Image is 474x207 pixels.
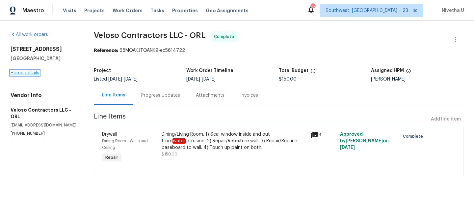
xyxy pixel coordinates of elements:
h5: Work Order Timeline [186,68,233,73]
span: [DATE] [108,77,122,82]
div: Invoices [240,92,258,99]
span: [DATE] [186,77,200,82]
span: [DATE] [202,77,216,82]
h5: [GEOGRAPHIC_DATA] [11,55,78,62]
span: Geo Assignments [206,7,249,14]
span: Tasks [150,8,164,13]
em: water [172,138,186,144]
span: Work Orders [113,7,143,14]
span: Projects [84,7,105,14]
span: Maestro [22,7,44,14]
h4: Vendor Info [11,92,78,99]
span: Line Items [94,113,428,125]
p: [EMAIL_ADDRESS][DOMAIN_NAME] [11,122,78,128]
span: - [108,77,138,82]
span: Complete [403,133,426,140]
div: Dining/Living Room: 1) Seal window inside and out from intrusion. 2) Repair/Retexture wall. 3) Re... [162,131,306,151]
span: Complete [214,33,237,40]
div: 8 [310,131,336,139]
span: Visits [63,7,76,14]
span: The total cost of line items that have been proposed by Opendoor. This sum includes line items th... [310,68,316,77]
span: Drywall [102,132,117,137]
div: [PERSON_NAME] [371,77,463,82]
span: Approved by [PERSON_NAME] on [340,132,389,150]
a: All work orders [11,32,48,37]
a: Home details [11,71,39,75]
span: Repair [103,154,121,161]
span: [DATE] [124,77,138,82]
h5: Veloso Contractors LLC - ORL [11,107,78,120]
span: Dining Room - Walls and Ceiling [102,139,148,150]
div: 68MQAKJTQANK9-ec5614722 [94,47,463,54]
span: - [186,77,216,82]
span: Listed [94,77,138,82]
h5: Assigned HPM [371,68,404,73]
span: Veloso Contractors LLC - ORL [94,31,205,39]
div: Attachments [196,92,224,99]
h2: [STREET_ADDRESS] [11,46,78,52]
p: [PHONE_NUMBER] [11,131,78,136]
span: $150.00 [162,152,177,156]
span: Southwest, [GEOGRAPHIC_DATA] + 23 [326,7,408,14]
span: $150.00 [279,77,297,82]
span: Nivetha U [439,7,464,14]
h5: Project [94,68,111,73]
div: 523 [310,4,315,11]
h5: Total Budget [279,68,308,73]
span: The hpm assigned to this work order. [406,68,411,77]
span: Properties [172,7,198,14]
div: Progress Updates [141,92,180,99]
div: Line Items [102,92,125,98]
b: Reference: [94,48,118,53]
span: [DATE] [340,145,355,150]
